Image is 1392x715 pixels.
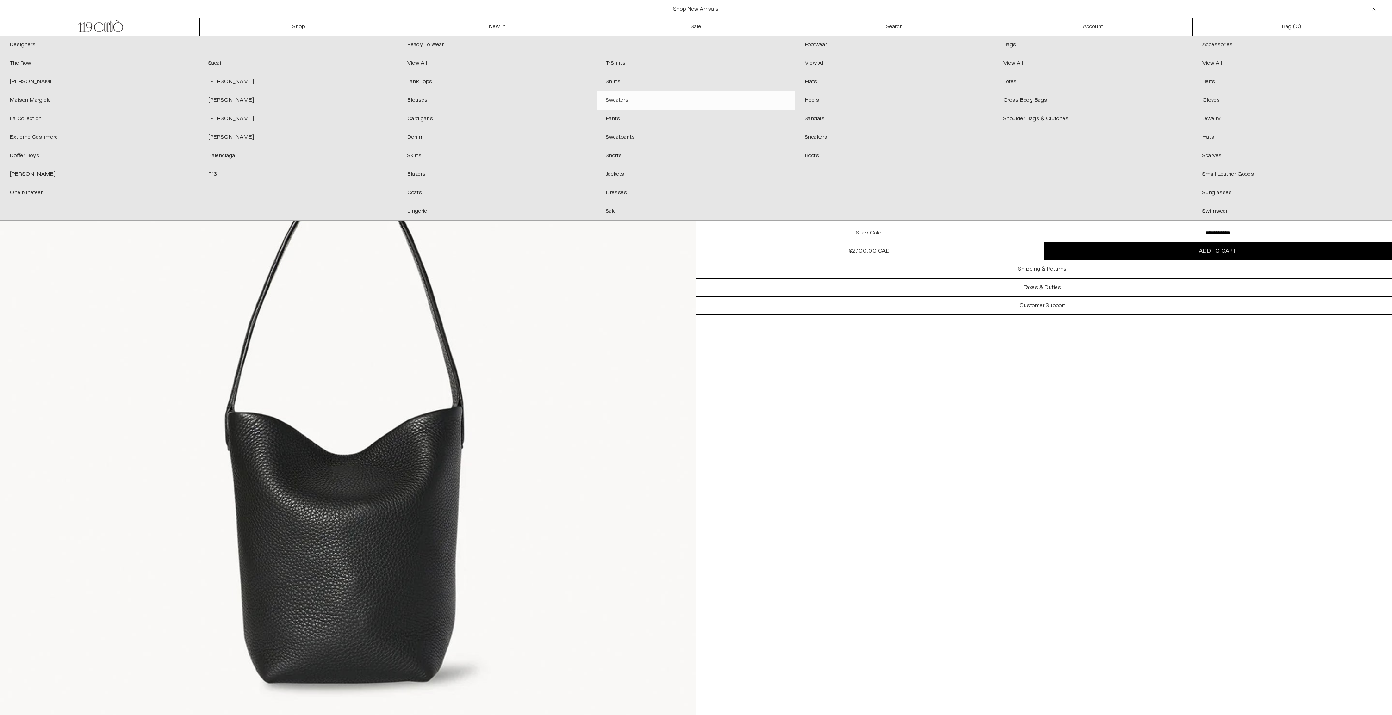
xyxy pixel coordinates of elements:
[597,110,795,128] a: Pants
[0,91,199,110] a: Maison Margiela
[1295,23,1301,31] span: )
[398,128,597,147] a: Denim
[398,54,597,73] a: View All
[1193,184,1392,202] a: Sunglasses
[199,110,398,128] a: [PERSON_NAME]
[1019,302,1065,309] h3: Customer Support
[597,91,795,110] a: Sweaters
[1193,91,1392,110] a: Gloves
[795,73,994,91] a: Flats
[1193,147,1392,165] a: Scarves
[994,36,1193,54] a: Bags
[0,36,398,54] a: Designers
[0,184,199,202] a: One Nineteen
[795,91,994,110] a: Heels
[1193,128,1392,147] a: Hats
[1044,242,1392,260] button: Add to cart
[398,147,597,165] a: Skirts
[1193,54,1392,73] a: View All
[1193,36,1392,54] a: Accessories
[1193,202,1392,221] a: Swimwear
[0,165,199,184] a: [PERSON_NAME]
[597,128,795,147] a: Sweatpants
[866,229,883,237] span: / Color
[1193,18,1391,36] a: Bag ()
[994,91,1193,110] a: Cross Body Bags
[0,73,199,91] a: [PERSON_NAME]
[1193,73,1392,91] a: Belts
[398,165,597,184] a: Blazers
[199,54,398,73] a: Sacai
[0,147,199,165] a: Doffer Boys
[597,73,795,91] a: Shirts
[849,247,890,255] div: $2,100.00 CAD
[1193,165,1392,184] a: Small Leather Goods
[994,73,1193,91] a: Totes
[1295,23,1299,31] span: 0
[1199,247,1236,255] span: Add to cart
[199,73,398,91] a: [PERSON_NAME]
[199,147,398,165] a: Balenciaga
[597,147,795,165] a: Shorts
[398,202,597,221] a: Lingerie
[199,91,398,110] a: [PERSON_NAME]
[200,18,398,36] a: Shop
[398,73,597,91] a: Tank Tops
[0,128,199,147] a: Extreme Cashmere
[199,165,398,184] a: R13
[597,184,795,202] a: Dresses
[398,36,795,54] a: Ready To Wear
[398,184,597,202] a: Coats
[795,18,994,36] a: Search
[673,6,719,13] a: Shop New Arrivals
[597,18,795,36] a: Sale
[199,128,398,147] a: [PERSON_NAME]
[0,110,199,128] a: La Collection
[994,18,1193,36] a: Account
[398,91,597,110] a: Blouses
[1018,266,1067,272] h3: Shipping & Returns
[597,54,795,73] a: T-Shirts
[0,54,199,73] a: The Row
[398,110,597,128] a: Cardigans
[795,110,994,128] a: Sandals
[795,36,994,54] a: Footwear
[398,18,597,36] a: New In
[795,128,994,147] a: Sneakers
[795,147,994,165] a: Boots
[1024,284,1061,291] h3: Taxes & Duties
[994,110,1193,128] a: Shoulder Bags & Clutches
[994,54,1193,73] a: View All
[1193,110,1392,128] a: Jewelry
[597,202,795,221] a: Sale
[597,165,795,184] a: Jackets
[795,54,994,73] a: View All
[856,229,866,237] span: Size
